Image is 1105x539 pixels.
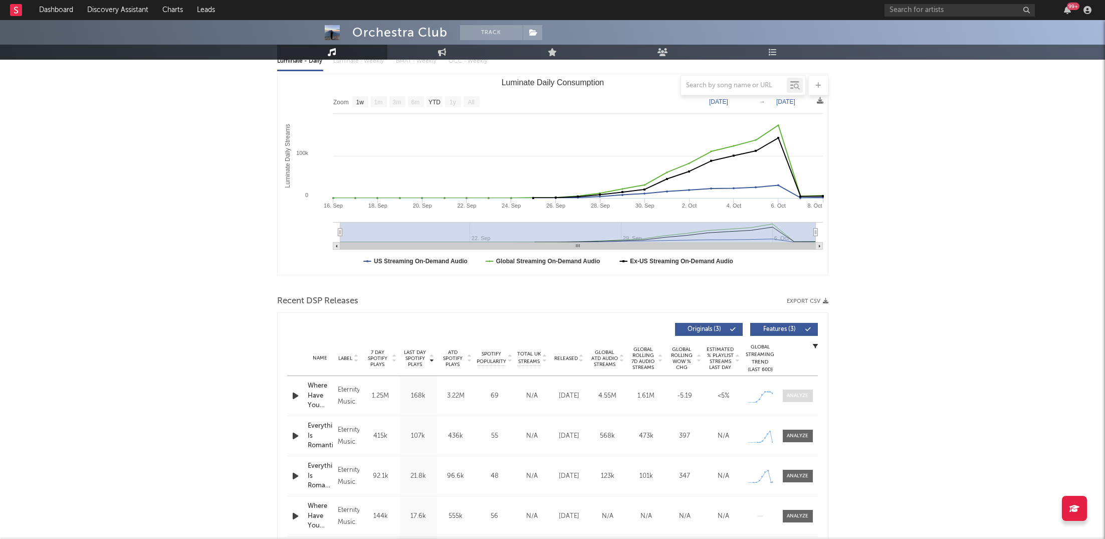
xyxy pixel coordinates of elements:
span: Last Day Spotify Plays [402,349,428,368]
text: 6. Oct [771,203,785,209]
span: Features ( 3 ) [757,326,803,332]
div: N/A [629,511,663,521]
text: 30. Sep [635,203,654,209]
text: [DATE] [709,98,728,105]
text: Luminate Daily Streams [284,124,291,188]
div: 397 [668,431,702,441]
div: N/A [517,431,547,441]
text: 8. Oct [807,203,822,209]
div: N/A [591,511,624,521]
div: Orchestra Club [352,25,448,40]
div: N/A [517,391,547,401]
text: 1w [356,99,364,106]
button: 99+ [1064,6,1071,14]
text: US Streaming On-Demand Audio [374,258,468,265]
a: Where Have You Been - Slowed + Reverb [308,501,333,531]
span: Total UK Streams [517,350,541,366]
text: YTD [428,99,440,106]
div: 144k [364,511,397,521]
span: Estimated % Playlist Streams Last Day [707,346,734,371]
svg: Luminate Daily Consumption [278,74,828,275]
div: Global Streaming Trend (Last 60D) [745,343,775,374]
div: 473k [629,431,663,441]
button: Features(3) [750,323,818,336]
text: Zoom [333,99,349,106]
a: Everything Is Romantic - Slowed + Reverb [308,461,333,491]
div: [DATE] [552,471,586,481]
div: 17.6k [402,511,434,521]
div: 48 [477,471,512,481]
div: N/A [517,471,547,481]
div: 555k [439,511,472,521]
text: 18. Sep [368,203,387,209]
div: 69 [477,391,512,401]
a: Everything Is Romantic [308,421,333,451]
span: Recent DSP Releases [277,295,358,307]
text: All [468,99,474,106]
div: 1.25M [364,391,397,401]
text: Ex-US Streaming On-Demand Audio [630,258,733,265]
div: 168k [402,391,434,401]
div: <5% [707,391,740,401]
div: 99 + [1067,3,1079,10]
a: Where Have You Been [308,381,333,411]
div: 347 [668,471,702,481]
input: Search by song name or URL [681,82,787,90]
div: Eternity Music. [338,504,359,528]
input: Search for artists [885,4,1035,17]
span: Spotify Popularity [477,350,506,366]
text: 0 [305,192,308,198]
text: Global Streaming On-Demand Audio [496,258,600,265]
div: 1.61M [629,391,663,401]
text: 16. Sep [324,203,343,209]
div: 568k [591,431,624,441]
text: 28. Sep [590,203,609,209]
div: Name [308,354,333,362]
span: Global Rolling 7D Audio Streams [629,346,657,371]
text: 4. Oct [726,203,741,209]
text: 26. Sep [546,203,565,209]
span: 7 Day Spotify Plays [364,349,391,368]
text: 1y [450,99,456,106]
div: 56 [477,511,512,521]
div: N/A [707,471,740,481]
div: 96.6k [439,471,472,481]
span: Global ATD Audio Streams [591,349,618,368]
text: 1m [374,99,382,106]
text: [DATE] [776,98,795,105]
div: Eternity Music. [338,384,359,408]
button: Export CSV [787,298,828,304]
span: ATD Spotify Plays [439,349,466,368]
div: -5.19 [668,391,702,401]
span: Global Rolling WoW % Chg [668,346,696,371]
div: Eternity Music. [338,424,359,448]
div: 107k [402,431,434,441]
button: Track [460,25,523,40]
text: 100k [296,150,308,156]
div: [DATE] [552,391,586,401]
span: Released [554,355,578,362]
text: 20. Sep [412,203,431,209]
div: Eternity Music. [338,464,359,488]
div: 4.55M [591,391,624,401]
div: 55 [477,431,512,441]
div: 92.1k [364,471,397,481]
div: [DATE] [552,431,586,441]
text: 22. Sep [457,203,476,209]
div: 123k [591,471,624,481]
text: 24. Sep [502,203,521,209]
span: Label [338,355,352,362]
div: N/A [707,511,740,521]
div: N/A [707,431,740,441]
button: Originals(3) [675,323,743,336]
text: 6m [411,99,419,106]
div: N/A [668,511,702,521]
text: 2. Oct [682,203,696,209]
div: 3.22M [439,391,472,401]
div: 415k [364,431,397,441]
text: 3m [392,99,401,106]
div: [DATE] [552,511,586,521]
